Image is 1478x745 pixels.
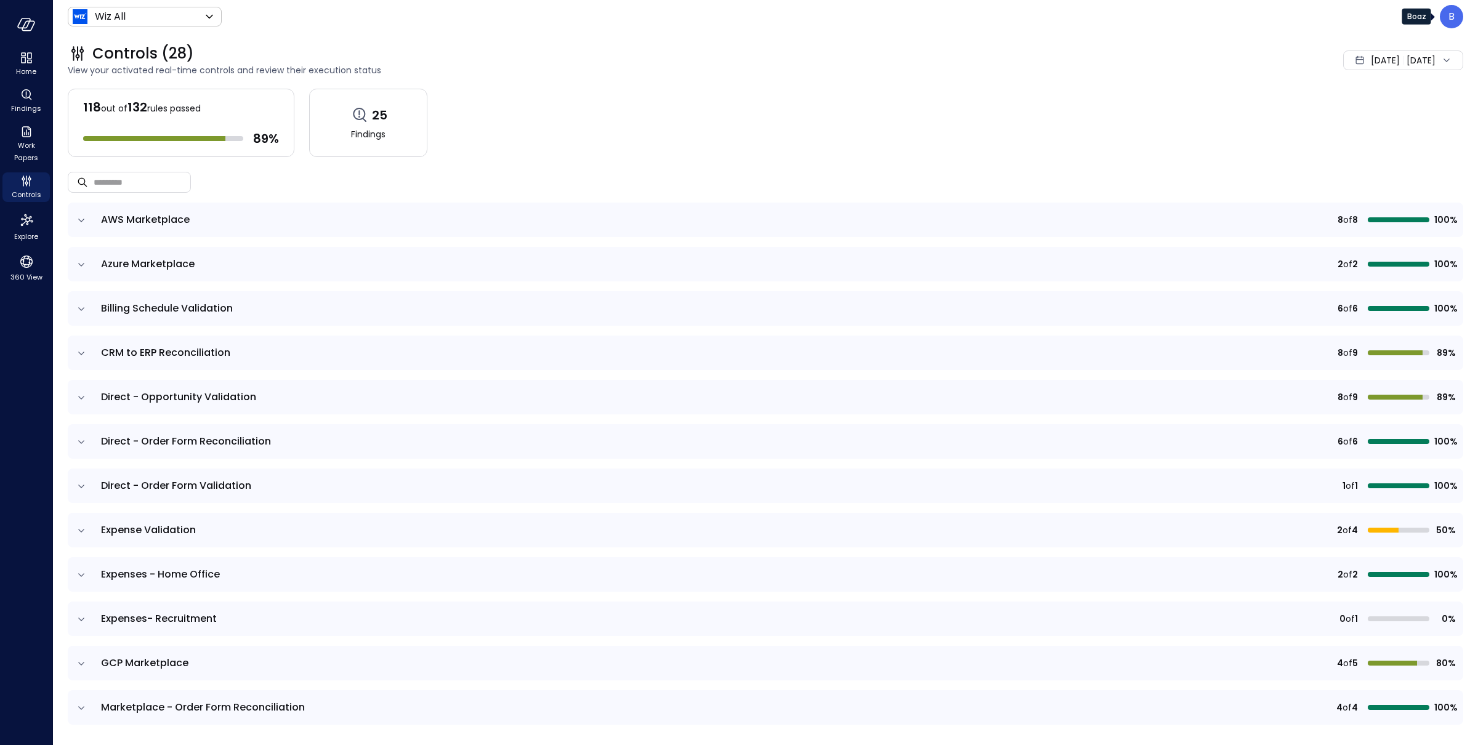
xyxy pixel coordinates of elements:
[1346,479,1355,493] span: of
[1352,213,1358,227] span: 8
[68,63,1123,77] span: View your activated real-time controls and review their execution status
[2,209,50,244] div: Explore
[2,172,50,202] div: Controls
[147,102,201,115] span: rules passed
[12,188,41,201] span: Controls
[1338,213,1343,227] span: 8
[1440,5,1463,28] div: Boaz
[75,347,87,360] button: expand row
[1402,9,1431,25] div: Boaz
[1434,257,1456,271] span: 100%
[351,127,386,141] span: Findings
[75,525,87,537] button: expand row
[1343,213,1352,227] span: of
[101,523,196,537] span: Expense Validation
[253,131,279,147] span: 89 %
[1434,656,1456,670] span: 80%
[1343,656,1352,670] span: of
[1337,656,1343,670] span: 4
[101,478,251,493] span: Direct - Order Form Validation
[75,303,87,315] button: expand row
[1352,656,1358,670] span: 5
[1434,346,1456,360] span: 89%
[1434,479,1456,493] span: 100%
[1434,612,1456,626] span: 0%
[1338,257,1343,271] span: 2
[1434,435,1456,448] span: 100%
[75,392,87,404] button: expand row
[83,99,101,116] span: 118
[1434,213,1456,227] span: 100%
[1371,54,1400,67] span: [DATE]
[75,613,87,626] button: expand row
[1343,479,1346,493] span: 1
[101,390,256,404] span: Direct - Opportunity Validation
[1339,612,1346,626] span: 0
[1434,701,1456,714] span: 100%
[10,271,42,283] span: 360 View
[16,65,36,78] span: Home
[7,139,45,164] span: Work Papers
[1448,9,1455,24] p: B
[75,214,87,227] button: expand row
[2,49,50,79] div: Home
[1355,612,1358,626] span: 1
[101,301,233,315] span: Billing Schedule Validation
[1352,257,1358,271] span: 2
[1338,568,1343,581] span: 2
[101,345,230,360] span: CRM to ERP Reconciliation
[1343,390,1352,404] span: of
[1352,435,1358,448] span: 6
[75,658,87,670] button: expand row
[75,480,87,493] button: expand row
[1343,346,1352,360] span: of
[1352,701,1358,714] span: 4
[1352,523,1358,537] span: 4
[1343,302,1352,315] span: of
[1343,568,1352,581] span: of
[95,9,126,24] p: Wiz All
[1343,701,1352,714] span: of
[1352,568,1358,581] span: 2
[101,212,190,227] span: AWS Marketplace
[1343,523,1352,537] span: of
[1352,346,1358,360] span: 9
[309,89,427,157] a: 25Findings
[75,259,87,271] button: expand row
[1343,257,1352,271] span: of
[101,611,217,626] span: Expenses- Recruitment
[101,567,220,581] span: Expenses - Home Office
[1352,302,1358,315] span: 6
[1338,346,1343,360] span: 8
[1338,435,1343,448] span: 6
[101,656,188,670] span: GCP Marketplace
[101,102,127,115] span: out of
[75,569,87,581] button: expand row
[75,702,87,714] button: expand row
[101,434,271,448] span: Direct - Order Form Reconciliation
[2,251,50,284] div: 360 View
[92,44,194,63] span: Controls (28)
[1338,302,1343,315] span: 6
[101,700,305,714] span: Marketplace - Order Form Reconciliation
[14,230,38,243] span: Explore
[1434,302,1456,315] span: 100%
[2,123,50,165] div: Work Papers
[73,9,87,24] img: Icon
[75,436,87,448] button: expand row
[1355,479,1358,493] span: 1
[1434,390,1456,404] span: 89%
[1337,523,1343,537] span: 2
[1336,701,1343,714] span: 4
[101,257,195,271] span: Azure Marketplace
[1352,390,1358,404] span: 9
[1346,612,1355,626] span: of
[11,102,41,115] span: Findings
[127,99,147,116] span: 132
[1338,390,1343,404] span: 8
[2,86,50,116] div: Findings
[1434,523,1456,537] span: 50%
[372,107,387,123] span: 25
[1434,568,1456,581] span: 100%
[1343,435,1352,448] span: of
